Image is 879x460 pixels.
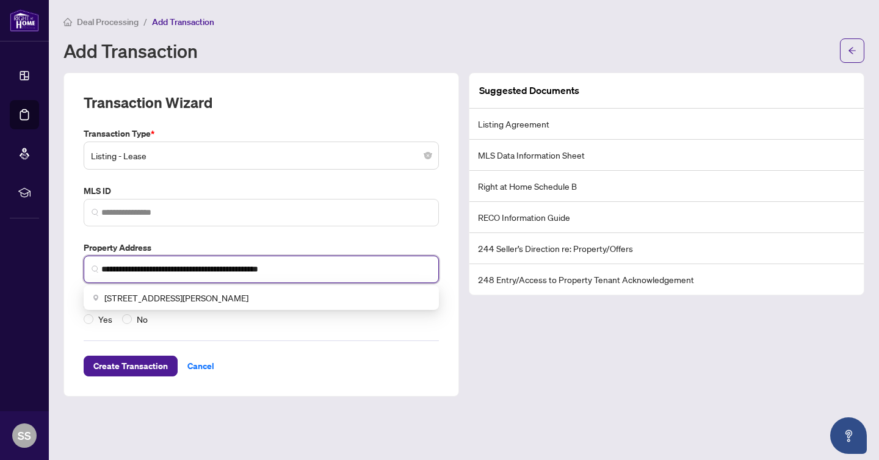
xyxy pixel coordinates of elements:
label: Property Address [84,241,439,254]
h2: Transaction Wizard [84,93,212,112]
label: Transaction Type [84,127,439,140]
span: arrow-left [848,46,856,55]
li: 244 Seller’s Direction re: Property/Offers [469,233,864,264]
article: Suggested Documents [479,83,579,98]
span: [STREET_ADDRESS][PERSON_NAME] [104,291,248,304]
span: Add Transaction [152,16,214,27]
span: Deal Processing [77,16,139,27]
span: close-circle [424,152,432,159]
span: home [63,18,72,26]
h1: Add Transaction [63,41,198,60]
img: logo [10,9,39,32]
span: Cancel [187,356,214,376]
li: 248 Entry/Access to Property Tenant Acknowledgement [469,264,864,295]
span: Create Transaction [93,356,168,376]
li: Right at Home Schedule B [469,171,864,202]
span: Listing - Lease [91,144,432,167]
span: No [132,312,153,326]
span: SS [18,427,31,444]
li: RECO Information Guide [469,202,864,233]
button: Create Transaction [84,356,178,376]
button: Cancel [178,356,224,376]
li: Listing Agreement [469,109,864,140]
li: MLS Data Information Sheet [469,140,864,171]
img: search_icon [92,209,99,216]
li: / [143,15,147,29]
span: Yes [93,312,117,326]
button: Open asap [830,417,867,454]
img: search_icon [92,265,99,273]
label: MLS ID [84,184,439,198]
